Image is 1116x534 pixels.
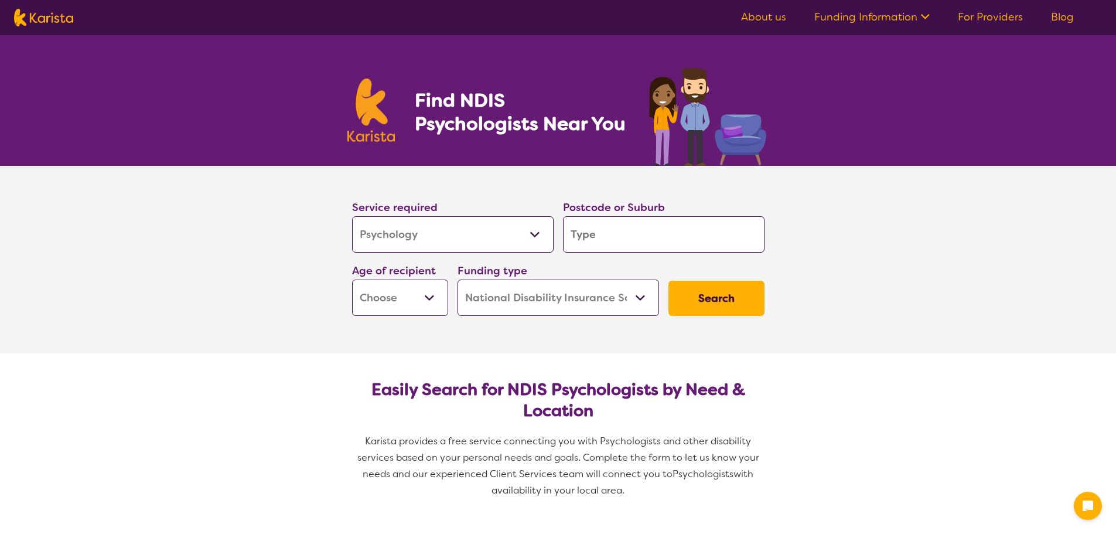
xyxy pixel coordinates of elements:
img: Karista logo [14,9,73,26]
span: Psychologists [673,468,733,480]
img: psychology [645,63,769,166]
a: About us [741,10,786,24]
a: Funding Information [814,10,930,24]
button: Search [668,281,765,316]
a: Blog [1051,10,1074,24]
h1: Find NDIS Psychologists Near You [415,89,632,135]
label: Service required [352,200,438,215]
img: Karista logo [347,79,395,142]
h2: Easily Search for NDIS Psychologists by Need & Location [361,379,755,421]
input: Type [563,216,765,253]
label: Funding type [458,264,527,278]
span: Karista provides a free service connecting you with Psychologists and other disability services b... [357,435,762,480]
label: Postcode or Suburb [563,200,665,215]
a: For Providers [958,10,1023,24]
label: Age of recipient [352,264,436,278]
